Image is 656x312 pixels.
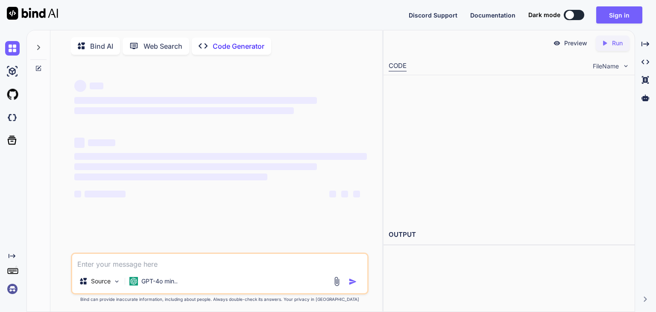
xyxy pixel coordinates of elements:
[74,153,367,160] span: ‌
[91,277,111,286] p: Source
[90,41,113,51] p: Bind AI
[564,39,587,47] p: Preview
[129,277,138,286] img: GPT-4o mini
[74,138,85,148] span: ‌
[341,191,348,197] span: ‌
[528,11,560,19] span: Dark mode
[7,7,58,20] img: Bind AI
[71,296,369,303] p: Bind can provide inaccurate information, including about people. Always double-check its answers....
[389,61,407,71] div: CODE
[90,82,103,89] span: ‌
[353,191,360,197] span: ‌
[213,41,264,51] p: Code Generator
[553,39,561,47] img: preview
[470,12,515,19] span: Documentation
[409,12,457,19] span: Discord Support
[74,107,294,114] span: ‌
[409,11,457,20] button: Discord Support
[85,191,126,197] span: ‌
[5,64,20,79] img: ai-studio
[5,110,20,125] img: darkCloudIdeIcon
[348,277,357,286] img: icon
[5,41,20,56] img: chat
[384,225,635,245] h2: OUTPUT
[74,163,317,170] span: ‌
[5,87,20,102] img: githubLight
[329,191,336,197] span: ‌
[143,41,182,51] p: Web Search
[113,278,120,285] img: Pick Models
[74,80,86,92] span: ‌
[5,282,20,296] img: signin
[74,174,267,180] span: ‌
[622,62,630,70] img: chevron down
[74,191,81,197] span: ‌
[141,277,178,286] p: GPT-4o min..
[596,6,642,24] button: Sign in
[593,62,619,71] span: FileName
[88,139,115,146] span: ‌
[612,39,623,47] p: Run
[74,97,317,104] span: ‌
[470,11,515,20] button: Documentation
[332,277,342,286] img: attachment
